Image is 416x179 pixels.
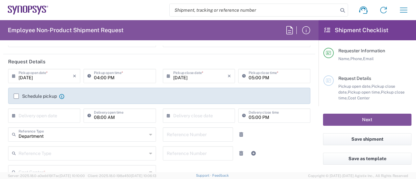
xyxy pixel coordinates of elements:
button: Next [323,114,411,126]
input: Shipment, tracking or reference number [170,4,338,16]
span: Server: 2025.18.0-a0edd1917ac [8,174,85,178]
span: Email [363,56,374,61]
span: Pickup open date, [338,84,371,89]
i: × [73,71,76,81]
button: Save shipment [323,133,411,145]
span: Pickup open time, [348,90,381,95]
a: Feedback [212,173,229,177]
h2: Request Details [8,58,45,65]
span: Request Details [338,76,371,81]
span: Cost Center [348,96,370,100]
h2: Shipment Checklist [324,26,388,34]
span: Phone, [350,56,363,61]
label: Schedule pickup [14,94,57,99]
a: Add Reference [249,149,258,158]
a: Remove Reference [237,130,246,139]
a: Support [196,173,212,177]
h2: Employee Non-Product Shipment Request [8,26,123,34]
span: Name, [338,56,350,61]
button: Save as template [323,153,411,165]
span: [DATE] 10:10:00 [59,174,85,178]
span: Requester Information [338,48,385,53]
span: Client: 2025.18.0-198a450 [88,174,156,178]
a: Remove Reference [237,149,246,158]
span: Copyright © [DATE]-[DATE] Agistix Inc., All Rights Reserved [308,173,408,179]
i: × [227,71,231,81]
span: [DATE] 10:06:13 [131,174,156,178]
